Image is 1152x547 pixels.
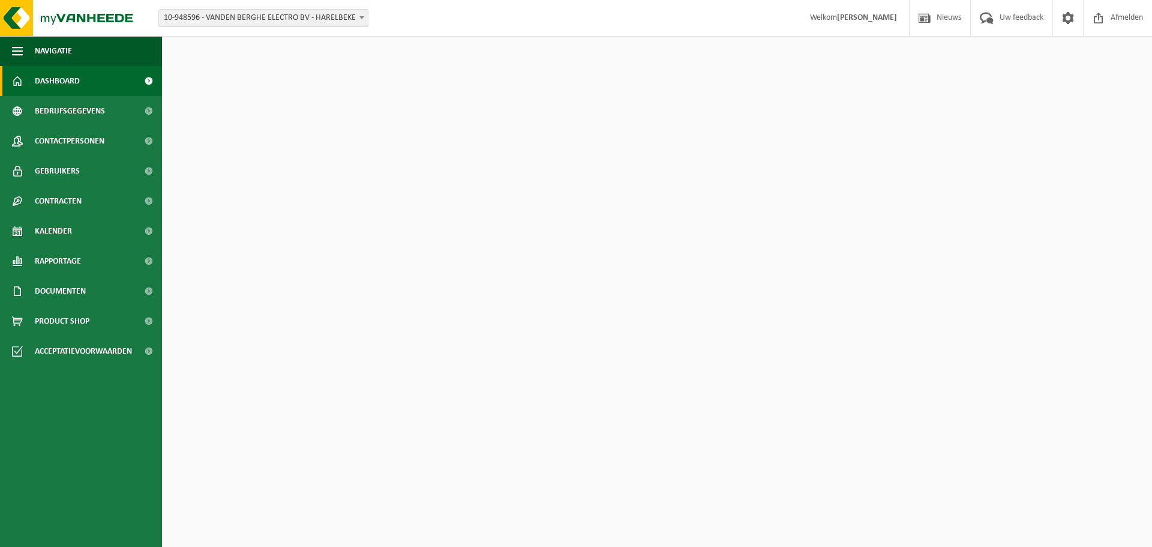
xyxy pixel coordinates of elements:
span: Acceptatievoorwaarden [35,336,132,366]
span: Product Shop [35,306,89,336]
span: Contactpersonen [35,126,104,156]
span: 10-948596 - VANDEN BERGHE ELECTRO BV - HARELBEKE [159,10,368,26]
span: Documenten [35,276,86,306]
strong: [PERSON_NAME] [837,13,897,22]
span: 10-948596 - VANDEN BERGHE ELECTRO BV - HARELBEKE [158,9,368,27]
span: Gebruikers [35,156,80,186]
span: Contracten [35,186,82,216]
span: Dashboard [35,66,80,96]
span: Kalender [35,216,72,246]
span: Navigatie [35,36,72,66]
span: Rapportage [35,246,81,276]
span: Bedrijfsgegevens [35,96,105,126]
